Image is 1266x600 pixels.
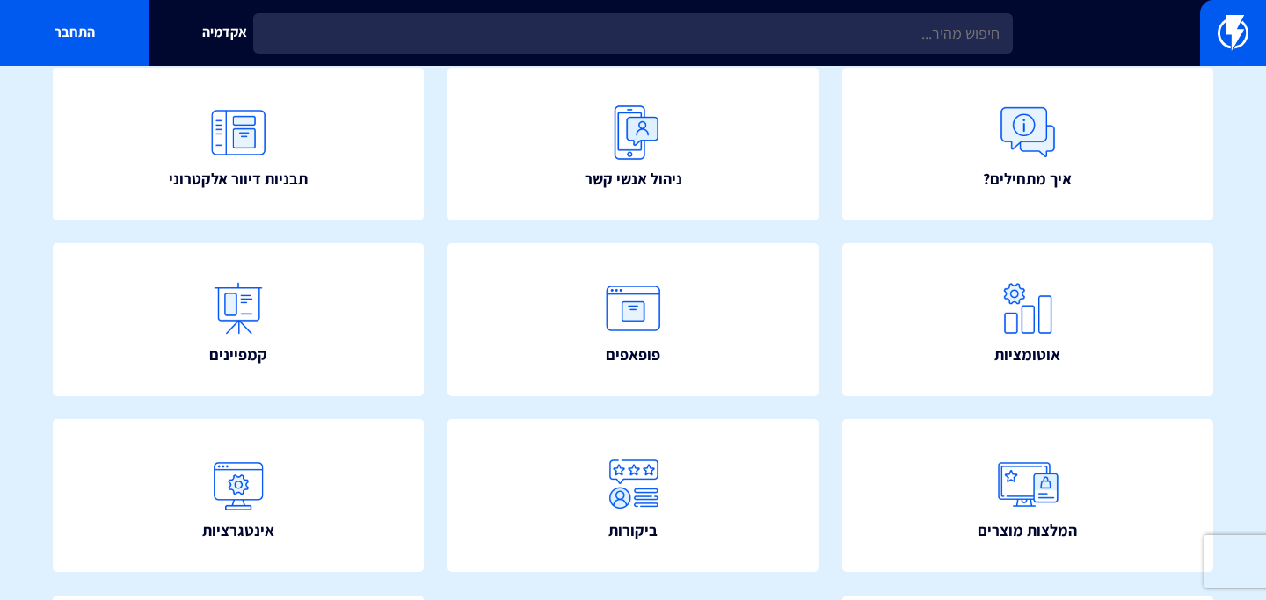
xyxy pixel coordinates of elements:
a: ביקורות [447,419,819,572]
a: ניהול אנשי קשר [447,68,819,220]
span: תבניות דיוור אלקטרוני [169,168,308,191]
a: המלצות מוצרים [842,419,1213,572]
a: פופאפים [447,243,819,396]
a: תבניות דיוור אלקטרוני [53,68,424,220]
span: המלצות מוצרים [978,519,1077,542]
a: אינטגרציות [53,419,424,572]
span: ניהול אנשי קשר [585,168,682,191]
span: אינטגרציות [202,519,274,542]
span: ביקורות [608,519,658,542]
span: אוטומציות [994,343,1060,366]
span: איך מתחילים? [983,168,1072,191]
span: פופאפים [606,343,660,366]
input: חיפוש מהיר... [253,13,1013,54]
span: קמפיינים [209,343,267,366]
a: אוטומציות [842,243,1213,396]
a: קמפיינים [53,243,424,396]
a: איך מתחילים? [842,68,1213,220]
